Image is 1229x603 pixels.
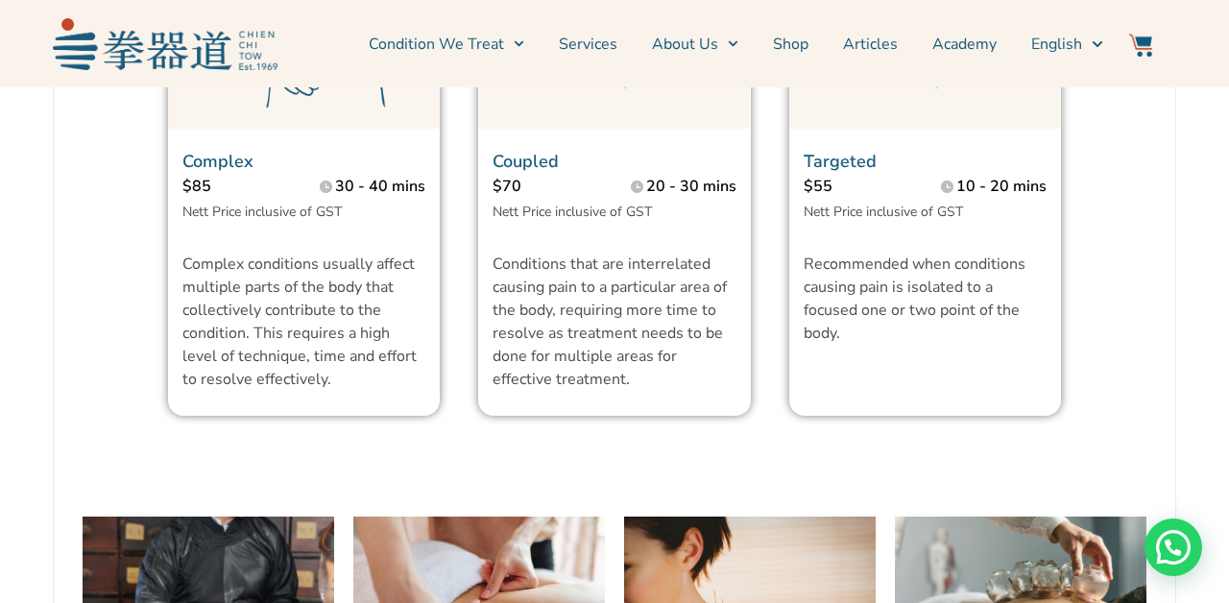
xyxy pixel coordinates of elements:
p: 20 - 30 mins [646,175,736,198]
nav: Menu [287,20,1103,68]
p: $55 [804,175,901,198]
p: Conditions that are interrelated causing pain to a particular area of the body, requiring more ti... [493,253,735,391]
p: Nett Price inclusive of GST [493,203,735,222]
p: Recommended when conditions causing pain is isolated to a focused one or two point of the body. [804,253,1047,345]
p: Targeted [804,148,1047,175]
p: Coupled [493,148,735,175]
a: About Us [652,20,738,68]
a: Services [559,20,617,68]
img: Time Grey [631,181,643,193]
p: $70 [493,175,590,198]
a: Shop [773,20,808,68]
img: Time Grey [941,181,953,193]
p: $85 [182,175,279,198]
a: English [1031,20,1102,68]
img: Website Icon-03 [1129,34,1152,57]
img: Time Grey [320,181,332,193]
p: Complex conditions usually affect multiple parts of the body that collectively contribute to the ... [182,253,425,391]
a: Condition We Treat [369,20,524,68]
p: Nett Price inclusive of GST [182,203,425,222]
a: Academy [932,20,997,68]
p: Complex [182,148,425,175]
p: Nett Price inclusive of GST [804,203,1047,222]
span: English [1031,33,1082,56]
p: 30 - 40 mins [335,175,425,198]
a: Articles [843,20,898,68]
p: 10 - 20 mins [956,175,1047,198]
